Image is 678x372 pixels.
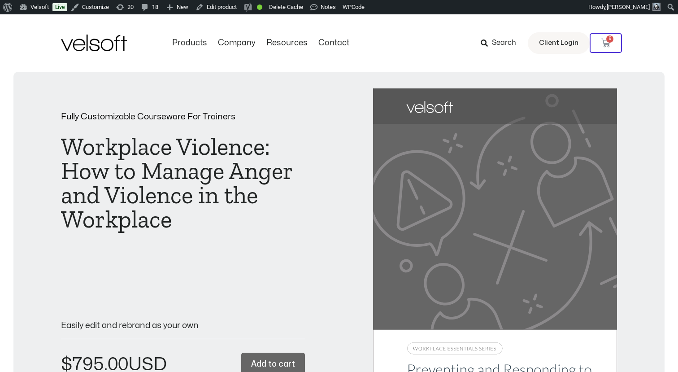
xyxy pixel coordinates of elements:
[492,37,516,49] span: Search
[61,35,127,51] img: Velsoft Training Materials
[539,37,578,49] span: Client Login
[607,4,650,10] span: [PERSON_NAME]
[257,4,262,10] div: Good
[528,32,590,54] a: Client Login
[213,38,261,48] a: CompanyMenu Toggle
[481,35,522,51] a: Search
[61,135,305,232] h1: Workplace Violence: How to Manage Anger and Violence in the Workplace
[61,321,305,330] p: Easily edit and rebrand as your own
[606,35,613,43] span: 6
[167,38,355,48] nav: Menu
[167,38,213,48] a: ProductsMenu Toggle
[52,3,67,11] a: Live
[590,33,622,53] a: 6
[261,38,313,48] a: ResourcesMenu Toggle
[61,113,305,121] p: Fully Customizable Courseware For Trainers
[313,38,355,48] a: ContactMenu Toggle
